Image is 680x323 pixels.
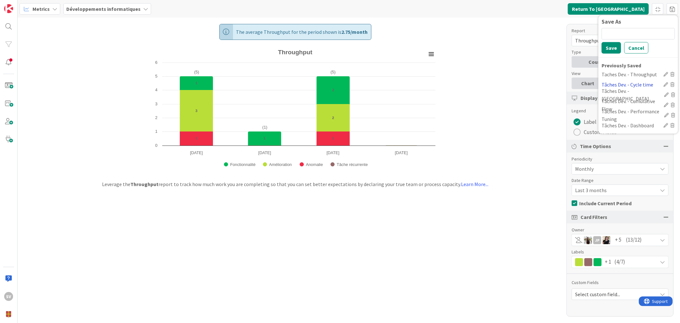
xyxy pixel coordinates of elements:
span: Support [13,1,29,9]
button: Return To [GEOGRAPHIC_DATA] [568,3,649,15]
text: [DATE] [190,150,203,155]
span: Owner [572,227,662,233]
text: (5) [331,70,336,74]
div: Legend [572,108,669,114]
text: 3 [155,101,157,106]
text: (5) [194,70,199,74]
a: Learn More... [461,181,488,187]
button: Custom Fields [572,127,618,137]
img: avatar [4,310,13,319]
svg: Throughput [152,46,439,174]
text: 2 [155,115,157,120]
text: 1 [155,129,157,134]
button: Save [602,42,621,53]
div: Tâches Dev. - Performance Tuning [602,107,662,123]
text: 1 [195,81,197,85]
img: Visit kanbanzone.com [4,4,13,13]
span: Include Current Period [579,199,632,208]
span: (4/7) [614,258,625,266]
text: 4 [155,87,157,92]
span: Last 3 months [575,186,654,195]
button: Label [572,117,598,127]
text: 5 [155,74,157,79]
div: Tâches Dev. - Cumulative Flow [602,97,661,112]
text: 2 [332,88,334,92]
span: + 1 [605,258,611,266]
div: JP [593,236,601,244]
b: Throughput [130,181,158,187]
b: 2.75 / month [342,29,368,35]
div: Type [572,49,662,56]
div: Tâches Dev. - Dashboard [602,121,661,129]
span: Card Filters [581,213,607,221]
div: Periodicity [572,156,662,162]
span: Time Options [580,142,611,150]
text: Amélioration [269,162,292,167]
span: Label [584,117,596,127]
div: Taches Dev. - Throughput [602,70,661,78]
text: Fonctionnalité [230,162,256,167]
text: Throughput [278,49,312,56]
div: Count [572,56,620,67]
span: The average Throughput for the period shown is [236,24,368,40]
span: Select custom field... [575,290,654,299]
div: Previously Saved [602,61,675,69]
text: [DATE] [326,150,339,155]
div: View [572,70,662,77]
button: Include Current Period [572,199,632,208]
text: [DATE] [395,150,408,155]
text: 1 [332,136,334,140]
text: 1 [264,136,266,140]
div: Leverage the report to track how much work you are completing so that you can set better expectat... [89,180,501,188]
text: Tâche récurrente [337,162,368,167]
text: (1) [262,125,267,130]
span: Display Options [581,94,617,102]
span: Monthly [575,164,654,173]
div: Date Range [572,177,662,184]
text: Anomalie [306,162,323,167]
div: Report [572,27,662,34]
text: 2 [332,116,334,120]
span: Custom Fields [584,127,617,137]
span: Labels [572,249,662,255]
img: MB [603,236,611,244]
img: GC [584,236,592,244]
span: + 5 [615,236,621,244]
div: Save As [602,18,675,25]
b: Développements informatiques [66,6,141,12]
span: Throughput [575,36,654,45]
span: (13/12) [626,236,642,244]
span: Metrics [33,5,50,13]
text: 6 [155,60,157,65]
div: SV [4,292,13,301]
button: Cancel [624,42,648,53]
text: 3 [195,109,197,113]
div: Tâches Dev. - Cycle time [602,80,661,88]
div: Custom Fields [572,279,669,286]
text: 1 [195,136,197,140]
text: [DATE] [258,150,271,155]
div: Tâches Dev. - [GEOGRAPHIC_DATA] [602,87,662,102]
div: Chart [572,78,604,89]
text: 0 [155,143,157,148]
